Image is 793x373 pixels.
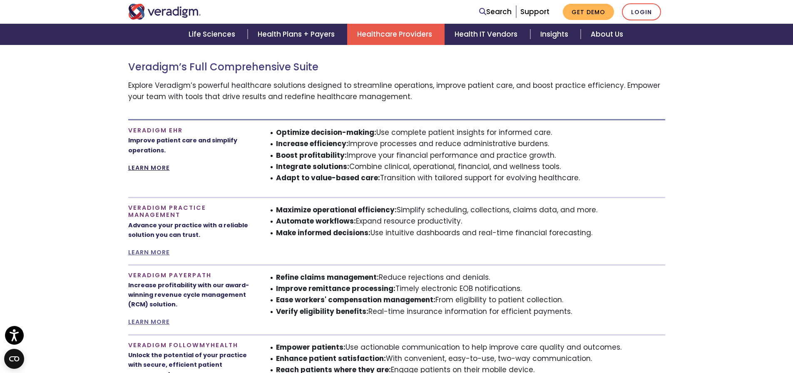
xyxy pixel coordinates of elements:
[276,295,435,305] strong: Ease workers' compensation management:
[563,4,614,20] a: Get Demo
[520,7,549,17] a: Support
[276,353,665,364] li: With convenient, easy-to-use, two-way communication.
[347,24,445,45] a: Healthcare Providers
[581,24,633,45] a: About Us
[276,205,397,215] strong: Maximize operational efficiency:
[276,272,665,283] li: Reduce rejections and denials.
[276,204,665,216] li: Simplify scheduling, collections, claims data, and more.
[276,306,665,317] li: Real-time insurance information for efficient payments.
[128,164,170,172] a: LEARN MORE
[179,24,248,45] a: Life Sciences
[276,150,665,161] li: Improve your financial performance and practice growth.
[128,272,253,279] h4: Veradigm Payerpath
[276,227,665,239] li: Use intuitive dashboards and real-time financial forecasting.
[128,248,170,256] a: LEARN MORE
[248,24,347,45] a: Health Plans + Payers
[276,162,349,172] strong: Integrate solutions:
[276,216,665,227] li: Expand resource productivity.
[276,306,368,316] strong: Verify eligibility benefits:
[276,228,370,238] strong: Make informed decisions:
[622,3,661,20] a: Login
[276,139,348,149] strong: Increase efficiency:
[633,313,783,363] iframe: Drift Chat Widget
[128,281,253,309] p: Increase profitability with our award-winning revenue cycle management (RCM) solution.
[530,24,581,45] a: Insights
[128,80,665,102] p: Explore Veradigm’s powerful healthcare solutions designed to streamline operations, improve patie...
[276,283,665,294] li: Timely electronic EOB notifications.
[276,272,379,282] strong: Refine claims management:
[276,161,665,172] li: Combine clinical, operational, financial, and wellness tools.
[276,294,665,306] li: From eligibility to patient collection.
[276,353,386,363] strong: Enhance patient satisfaction:
[276,127,665,138] li: Use complete patient insights for informed care.
[128,127,253,134] h4: Veradigm EHR
[276,173,380,183] strong: Adapt to value-based care:
[276,150,347,160] strong: Boost profitability:
[128,318,170,326] a: LEARN MORE
[128,136,253,155] p: Improve patient care and simplify operations.
[4,349,24,369] button: Open CMP widget
[276,138,665,149] li: Improve processes and reduce administrative burdens.
[276,216,356,226] strong: Automate workflows:
[128,61,665,73] h3: Veradigm’s Full Comprehensive Suite
[276,127,376,137] strong: Optimize decision-making:
[445,24,530,45] a: Health IT Vendors
[276,342,665,353] li: Use actionable communication to help improve care quality and outcomes.
[128,204,253,219] h4: Veradigm Practice Management
[276,283,395,293] strong: Improve remittance processing:
[479,6,512,17] a: Search
[276,342,346,352] strong: Empower patients:
[128,342,253,349] h4: Veradigm FollowMyHealth
[276,172,665,184] li: Transition with tailored support for evolving healthcare.
[128,4,201,20] img: Veradigm logo
[128,221,253,240] p: Advance your practice with a reliable solution you can trust.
